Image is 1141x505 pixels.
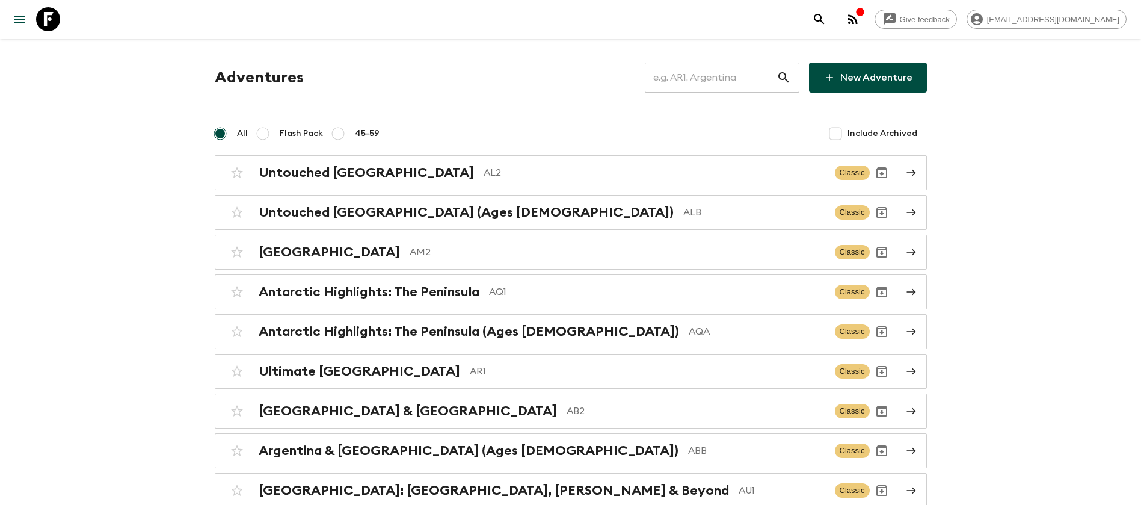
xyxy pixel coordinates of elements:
span: All [237,128,248,140]
a: Antarctic Highlights: The PeninsulaAQ1ClassicArchive [215,274,927,309]
button: menu [7,7,31,31]
h1: Adventures [215,66,304,90]
a: New Adventure [809,63,927,93]
span: Classic [835,205,870,220]
div: [EMAIL_ADDRESS][DOMAIN_NAME] [967,10,1127,29]
a: Give feedback [875,10,957,29]
input: e.g. AR1, Argentina [645,61,777,94]
p: ABB [688,444,825,458]
span: 45-59 [355,128,380,140]
p: AQ1 [489,285,825,299]
span: Include Archived [847,128,917,140]
button: Archive [870,359,894,383]
h2: Untouched [GEOGRAPHIC_DATA] [259,165,474,181]
button: Archive [870,439,894,463]
p: ALB [683,205,825,220]
a: Ultimate [GEOGRAPHIC_DATA]AR1ClassicArchive [215,354,927,389]
a: Argentina & [GEOGRAPHIC_DATA] (Ages [DEMOGRAPHIC_DATA])ABBClassicArchive [215,433,927,468]
span: [EMAIL_ADDRESS][DOMAIN_NAME] [980,15,1126,24]
span: Classic [835,245,870,259]
h2: Ultimate [GEOGRAPHIC_DATA] [259,364,460,379]
span: Flash Pack [280,128,323,140]
a: Antarctic Highlights: The Peninsula (Ages [DEMOGRAPHIC_DATA])AQAClassicArchive [215,314,927,349]
p: AU1 [739,483,825,498]
h2: [GEOGRAPHIC_DATA] & [GEOGRAPHIC_DATA] [259,403,557,419]
a: [GEOGRAPHIC_DATA] & [GEOGRAPHIC_DATA]AB2ClassicArchive [215,394,927,429]
button: Archive [870,240,894,264]
h2: Antarctic Highlights: The Peninsula [259,284,479,300]
span: Give feedback [893,15,956,24]
h2: Argentina & [GEOGRAPHIC_DATA] (Ages [DEMOGRAPHIC_DATA]) [259,443,678,459]
button: search adventures [807,7,831,31]
p: AL2 [484,166,825,180]
h2: [GEOGRAPHIC_DATA] [259,244,400,260]
span: Classic [835,364,870,379]
span: Classic [835,324,870,339]
span: Classic [835,166,870,180]
p: AB2 [567,404,825,418]
p: AM2 [410,245,825,259]
button: Archive [870,161,894,185]
button: Archive [870,399,894,423]
span: Classic [835,404,870,418]
a: Untouched [GEOGRAPHIC_DATA]AL2ClassicArchive [215,155,927,190]
span: Classic [835,483,870,498]
button: Archive [870,320,894,344]
span: Classic [835,285,870,299]
button: Archive [870,200,894,225]
a: Untouched [GEOGRAPHIC_DATA] (Ages [DEMOGRAPHIC_DATA])ALBClassicArchive [215,195,927,230]
span: Classic [835,444,870,458]
button: Archive [870,280,894,304]
button: Archive [870,479,894,503]
h2: Antarctic Highlights: The Peninsula (Ages [DEMOGRAPHIC_DATA]) [259,324,679,339]
p: AQA [689,324,825,339]
a: [GEOGRAPHIC_DATA]AM2ClassicArchive [215,235,927,270]
p: AR1 [470,364,825,379]
h2: Untouched [GEOGRAPHIC_DATA] (Ages [DEMOGRAPHIC_DATA]) [259,205,674,220]
h2: [GEOGRAPHIC_DATA]: [GEOGRAPHIC_DATA], [PERSON_NAME] & Beyond [259,483,729,498]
